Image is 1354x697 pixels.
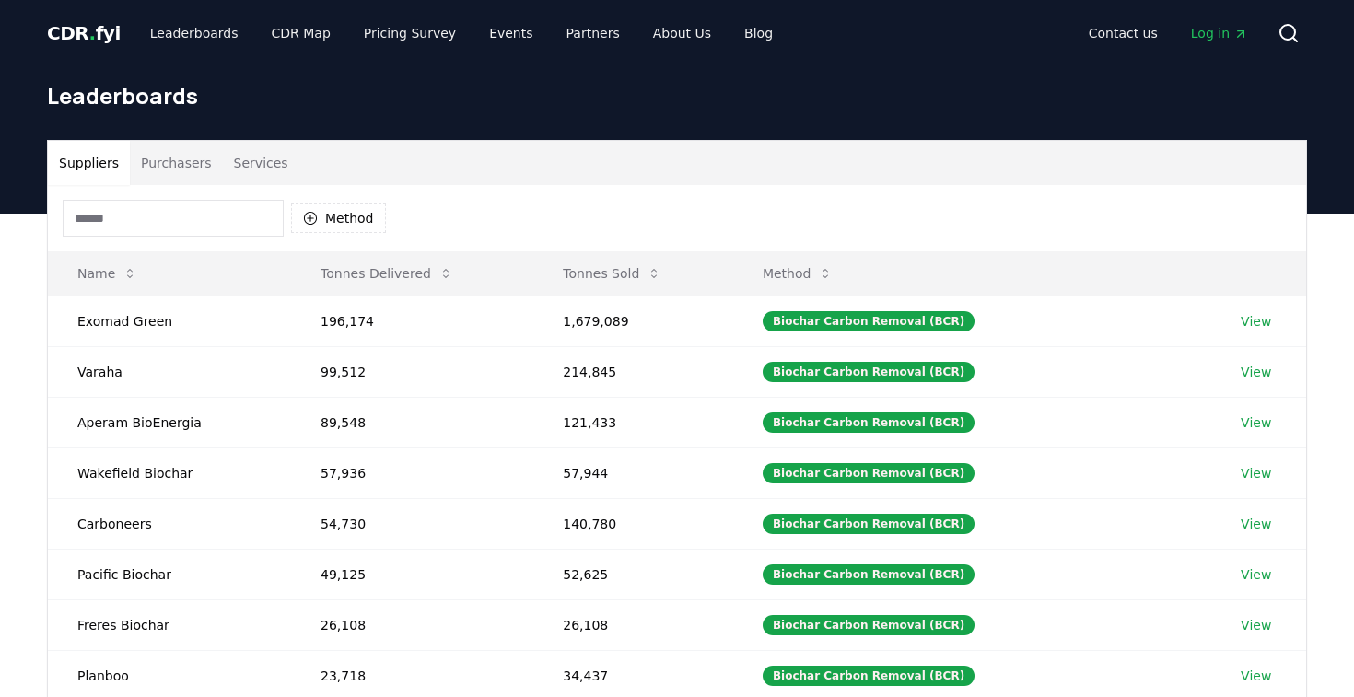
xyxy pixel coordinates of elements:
[48,599,291,650] td: Freres Biochar
[763,564,975,585] div: Biochar Carbon Removal (BCR)
[1241,312,1271,331] a: View
[48,549,291,599] td: Pacific Biochar
[533,599,733,650] td: 26,108
[223,141,299,185] button: Services
[533,346,733,397] td: 214,845
[291,397,533,447] td: 89,548
[1241,413,1271,432] a: View
[257,17,345,50] a: CDR Map
[291,203,386,233] button: Method
[47,20,121,46] a: CDR.fyi
[548,255,676,292] button: Tonnes Sold
[1241,363,1271,381] a: View
[291,447,533,498] td: 57,936
[763,412,975,433] div: Biochar Carbon Removal (BCR)
[89,22,96,44] span: .
[291,346,533,397] td: 99,512
[63,255,152,292] button: Name
[1176,17,1263,50] a: Log in
[47,81,1307,110] h1: Leaderboards
[552,17,635,50] a: Partners
[47,22,121,44] span: CDR fyi
[533,397,733,447] td: 121,433
[533,498,733,549] td: 140,780
[1074,17,1173,50] a: Contact us
[48,498,291,549] td: Carboneers
[533,447,733,498] td: 57,944
[48,346,291,397] td: Varaha
[291,599,533,650] td: 26,108
[1241,616,1271,634] a: View
[135,17,788,50] nav: Main
[533,296,733,346] td: 1,679,089
[48,296,291,346] td: Exomad Green
[1241,515,1271,533] a: View
[1241,565,1271,584] a: View
[763,514,975,534] div: Biochar Carbon Removal (BCR)
[48,397,291,447] td: Aperam BioEnergia
[48,141,130,185] button: Suppliers
[763,615,975,635] div: Biochar Carbon Removal (BCR)
[763,362,975,382] div: Biochar Carbon Removal (BCR)
[474,17,547,50] a: Events
[748,255,848,292] button: Method
[1241,667,1271,685] a: View
[533,549,733,599] td: 52,625
[1191,24,1248,42] span: Log in
[730,17,788,50] a: Blog
[130,141,223,185] button: Purchasers
[306,255,468,292] button: Tonnes Delivered
[638,17,726,50] a: About Us
[763,311,975,331] div: Biochar Carbon Removal (BCR)
[291,549,533,599] td: 49,125
[349,17,471,50] a: Pricing Survey
[763,666,975,686] div: Biochar Carbon Removal (BCR)
[763,463,975,483] div: Biochar Carbon Removal (BCR)
[291,498,533,549] td: 54,730
[291,296,533,346] td: 196,174
[135,17,253,50] a: Leaderboards
[1074,17,1263,50] nav: Main
[48,447,291,498] td: Wakefield Biochar
[1241,464,1271,482] a: View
